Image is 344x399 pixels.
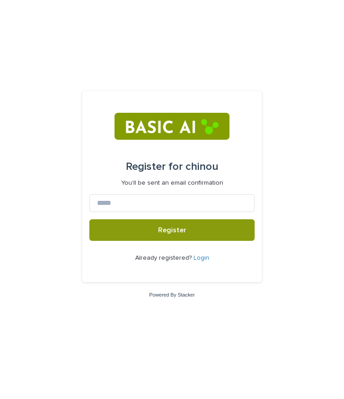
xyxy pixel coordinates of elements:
[115,113,229,140] img: RtIB8pj2QQiOZo6waziI
[126,154,218,179] div: chinou
[126,161,183,172] span: Register for
[135,255,194,261] span: Already registered?
[194,255,209,261] a: Login
[121,179,223,187] p: You'll be sent an email confirmation
[158,226,186,234] span: Register
[149,292,194,297] a: Powered By Stacker
[89,219,255,241] button: Register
